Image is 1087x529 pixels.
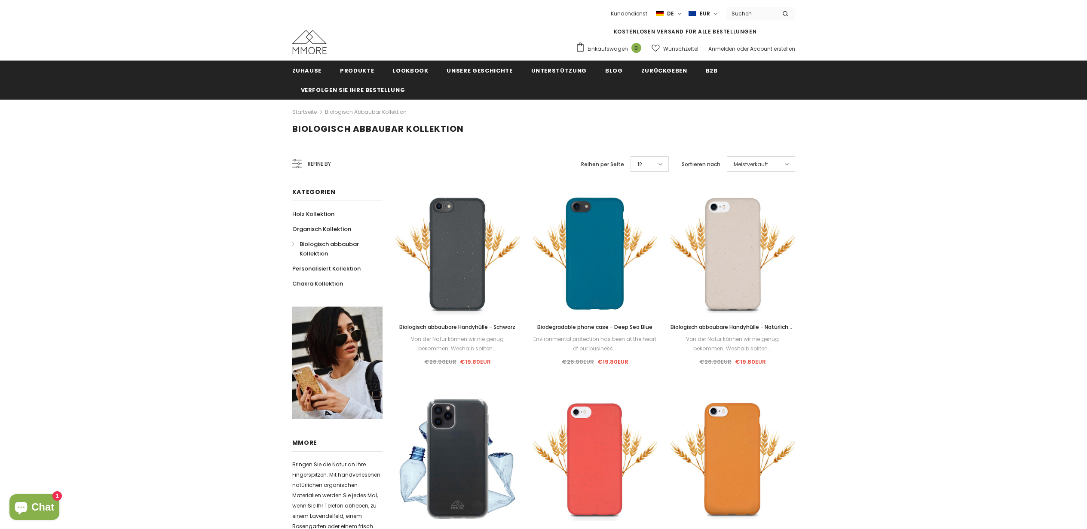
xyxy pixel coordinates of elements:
[667,9,674,18] span: de
[395,322,520,332] a: Biologisch abbaubare Handyhülle - Schwarz
[533,322,658,332] a: Biodegradable phone case - Deep Sea Blue
[292,210,334,218] span: Holz Kollektion
[656,10,664,17] img: i-lang-2.png
[700,9,710,18] span: EUR
[706,67,718,75] span: B2B
[735,358,766,366] span: €19.80EUR
[301,80,405,99] a: Verfolgen Sie Ihre Bestellung
[734,160,768,169] span: Meistverkauft
[292,222,351,237] a: Organisch Kollektion
[637,160,642,169] span: 12
[588,45,628,53] span: Einkaufswagen
[292,123,464,135] span: Biologisch abbaubar Kollektion
[641,61,687,80] a: Zurückgeben
[447,61,512,80] a: Unsere Geschichte
[292,237,373,261] a: Biologisch abbaubar Kollektion
[292,261,361,276] a: Personalisiert Kollektion
[671,322,795,332] a: Biologisch abbaubare Handyhülle - Natürliches Weiß
[395,334,520,353] div: Von der Natur können wir nie genug bekommen. Weshalb sollten...
[292,188,336,196] span: Kategorien
[292,30,327,54] img: MMORE Cases
[531,67,587,75] span: Unterstützung
[631,43,641,53] span: 0
[671,334,795,353] div: Von der Natur können wir nie genug bekommen. Weshalb sollten...
[533,334,658,353] div: Environmental protection has been at the heart of our business...
[531,61,587,80] a: Unterstützung
[671,323,795,340] span: Biologisch abbaubare Handyhülle - Natürliches Weiß
[605,67,623,75] span: Blog
[652,41,698,56] a: Wunschzettel
[682,160,720,169] label: Sortieren nach
[292,276,343,291] a: Chakra Kollektion
[708,45,735,52] a: Anmelden
[605,61,623,80] a: Blog
[392,67,428,75] span: Lookbook
[292,438,318,447] span: MMORE
[300,240,359,258] span: Biologisch abbaubar Kollektion
[392,61,428,80] a: Lookbook
[537,323,652,331] span: Biodegradable phone case - Deep Sea Blue
[308,159,331,169] span: Refine by
[663,45,698,53] span: Wunschzettel
[597,358,628,366] span: €19.80EUR
[460,358,491,366] span: €19.80EUR
[737,45,749,52] span: oder
[292,207,334,222] a: Holz Kollektion
[292,225,351,233] span: Organisch Kollektion
[699,358,732,366] span: €26.90EUR
[292,61,322,80] a: Zuhause
[750,45,795,52] a: Account erstellen
[292,280,343,288] span: Chakra Kollektion
[641,67,687,75] span: Zurückgeben
[581,160,624,169] label: Reihen per Seite
[706,61,718,80] a: B2B
[7,494,62,522] inbox-online-store-chat: Onlineshop-Chat von Shopify
[611,10,647,17] span: Kundendienst
[340,61,374,80] a: Produkte
[576,42,646,55] a: Einkaufswagen 0
[325,108,407,116] a: Biologisch abbaubar Kollektion
[424,358,456,366] span: €26.90EUR
[301,86,405,94] span: Verfolgen Sie Ihre Bestellung
[447,67,512,75] span: Unsere Geschichte
[614,28,757,35] span: KOSTENLOSEN VERSAND FÜR ALLE BESTELLUNGEN
[292,107,317,117] a: Startseite
[726,7,776,20] input: Search Site
[562,358,594,366] span: €26.90EUR
[292,264,361,273] span: Personalisiert Kollektion
[399,323,515,331] span: Biologisch abbaubare Handyhülle - Schwarz
[340,67,374,75] span: Produkte
[292,67,322,75] span: Zuhause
